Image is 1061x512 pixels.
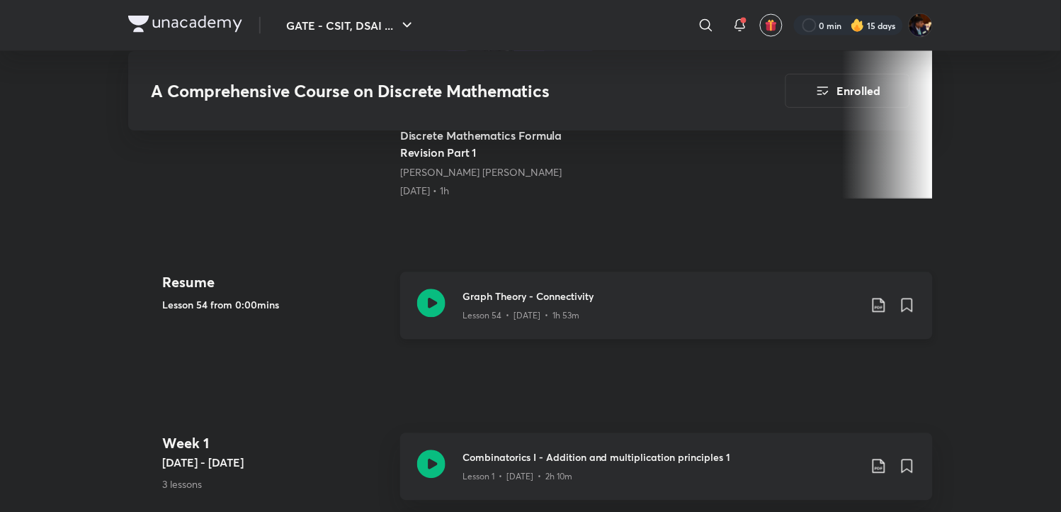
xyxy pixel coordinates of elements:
[463,310,579,323] p: Lesson 54 • [DATE] • 1h 53m
[909,13,933,38] img: Asmeet Gupta
[400,272,933,357] a: Graph Theory - ConnectivityLesson 54 • [DATE] • 1h 53m
[851,18,865,33] img: streak
[128,16,242,33] img: Company Logo
[463,289,859,304] h3: Graph Theory - Connectivity
[162,455,389,472] h5: [DATE] - [DATE]
[400,166,593,180] div: Sridhar Dhulipala Venkata
[400,128,593,162] h5: Discrete Mathematics Formula Revision Part 1
[463,471,572,484] p: Lesson 1 • [DATE] • 2h 10m
[162,298,389,313] h5: Lesson 54 from 0:00mins
[765,19,778,32] img: avatar
[151,81,705,101] h3: A Comprehensive Course on Discrete Mathematics
[128,16,242,36] a: Company Logo
[162,433,389,455] h4: Week 1
[400,184,593,199] div: 12th Jul • 1h
[400,166,562,179] a: [PERSON_NAME] [PERSON_NAME]
[760,14,783,37] button: avatar
[463,450,859,465] h3: Combinatorics I - Addition and multiplication principles 1
[785,74,910,108] button: Enrolled
[278,11,424,40] button: GATE - CSIT, DSAI ...
[162,477,389,492] p: 3 lessons
[162,272,389,294] h4: Resume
